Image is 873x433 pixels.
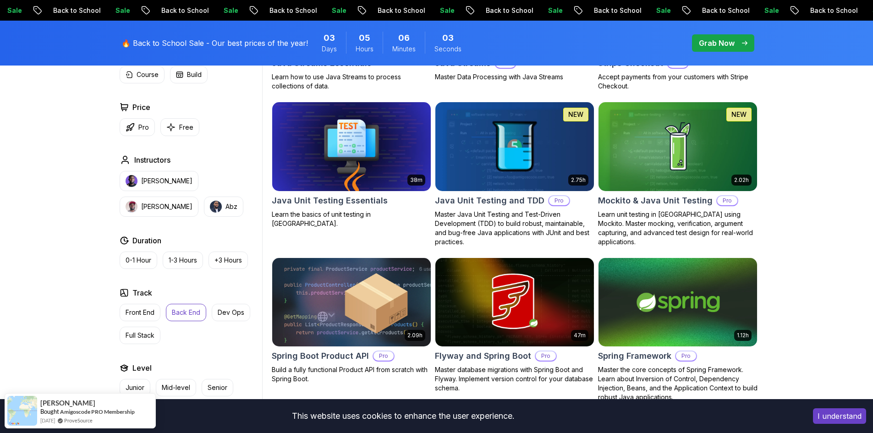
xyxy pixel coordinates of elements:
[549,196,569,205] p: Pro
[40,399,95,407] span: [PERSON_NAME]
[435,258,594,347] img: Flyway and Spring Boot card
[442,32,454,44] span: 3 Seconds
[261,6,323,15] p: Back to School
[272,365,431,384] p: Build a fully functional Product API from scratch with Spring Boot.
[132,235,161,246] h2: Duration
[598,210,758,247] p: Learn unit testing in [GEOGRAPHIC_DATA] using Mockito. Master mocking, verification, argument cap...
[598,102,758,247] a: Mockito & Java Unit Testing card2.02hNEWMockito & Java Unit TestingProLearn unit testing in [GEOG...
[163,252,203,269] button: 1-3 Hours
[120,66,165,83] button: Course
[734,176,749,184] p: 2.02h
[162,383,190,392] p: Mid-level
[323,6,352,15] p: Sale
[212,304,250,321] button: Dev Ops
[126,308,154,317] p: Front End
[356,44,373,54] span: Hours
[210,201,222,213] img: instructor img
[272,210,431,228] p: Learn the basics of unit testing in [GEOGRAPHIC_DATA].
[272,194,388,207] h2: Java Unit Testing Essentials
[435,102,594,191] img: Java Unit Testing and TDD card
[598,72,758,91] p: Accept payments from your customers with Stripe Checkout.
[218,308,244,317] p: Dev Ops
[172,308,200,317] p: Back End
[209,252,248,269] button: +3 Hours
[121,38,308,49] p: 🔥 Back to School Sale - Our best prices of the year!
[756,6,785,15] p: Sale
[598,258,758,402] a: Spring Framework card1.12hSpring FrameworkProMaster the core concepts of Spring Framework. Learn ...
[598,365,758,402] p: Master the core concepts of Spring Framework. Learn about Inversion of Control, Dependency Inject...
[169,256,197,265] p: 1-3 Hours
[648,6,677,15] p: Sale
[120,197,198,217] button: instructor img[PERSON_NAME]
[431,6,461,15] p: Sale
[392,44,416,54] span: Minutes
[598,350,671,362] h2: Spring Framework
[204,197,243,217] button: instructor imgAbz
[717,196,737,205] p: Pro
[7,396,37,426] img: provesource social proof notification image
[373,351,394,361] p: Pro
[272,72,431,91] p: Learn how to use Java Streams to process collections of data.
[137,70,159,79] p: Course
[160,118,199,136] button: Free
[141,176,192,186] p: [PERSON_NAME]
[574,332,586,339] p: 47m
[126,256,151,265] p: 0-1 Hour
[132,362,152,373] h2: Level
[435,72,594,82] p: Master Data Processing with Java Streams
[813,408,866,424] button: Accept cookies
[435,102,594,247] a: Java Unit Testing and TDD card2.75hNEWJava Unit Testing and TDDProMaster Java Unit Testing and Te...
[120,379,150,396] button: Junior
[434,44,461,54] span: Seconds
[699,38,735,49] p: Grab Now
[156,379,196,396] button: Mid-level
[132,102,150,113] h2: Price
[435,194,544,207] h2: Java Unit Testing and TDD
[435,258,594,393] a: Flyway and Spring Boot card47mFlyway and Spring BootProMaster database migrations with Spring Boo...
[7,406,799,426] div: This website uses cookies to enhance the user experience.
[170,66,208,83] button: Build
[166,304,206,321] button: Back End
[120,171,198,191] button: instructor img[PERSON_NAME]
[407,332,423,339] p: 2.09h
[179,123,193,132] p: Free
[598,194,713,207] h2: Mockito & Java Unit Testing
[225,202,237,211] p: Abz
[120,118,155,136] button: Pro
[134,154,170,165] h2: Instructors
[536,351,556,361] p: Pro
[40,408,59,415] span: Bought
[126,175,137,187] img: instructor img
[322,44,337,54] span: Days
[214,256,242,265] p: +3 Hours
[398,32,410,44] span: 6 Minutes
[64,417,93,424] a: ProveSource
[737,332,749,339] p: 1.12h
[272,258,431,384] a: Spring Boot Product API card2.09hSpring Boot Product APIProBuild a fully functional Product API f...
[107,6,136,15] p: Sale
[126,331,154,340] p: Full Stack
[410,176,423,184] p: 38m
[40,417,55,424] span: [DATE]
[571,176,586,184] p: 2.75h
[120,304,160,321] button: Front End
[126,383,144,392] p: Junior
[272,258,431,347] img: Spring Boot Product API card
[60,408,135,415] a: Amigoscode PRO Membership
[153,6,215,15] p: Back to School
[132,287,152,298] h2: Track
[324,32,335,44] span: 3 Days
[272,350,369,362] h2: Spring Boot Product API
[568,110,583,119] p: NEW
[477,6,539,15] p: Back to School
[598,102,757,191] img: Mockito & Java Unit Testing card
[359,32,370,44] span: 5 Hours
[126,201,137,213] img: instructor img
[802,6,864,15] p: Back to School
[141,202,192,211] p: [PERSON_NAME]
[272,102,431,228] a: Java Unit Testing Essentials card38mJava Unit Testing EssentialsLearn the basics of unit testing ...
[202,379,233,396] button: Senior
[585,6,648,15] p: Back to School
[120,252,157,269] button: 0-1 Hour
[435,365,594,393] p: Master database migrations with Spring Boot and Flyway. Implement version control for your databa...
